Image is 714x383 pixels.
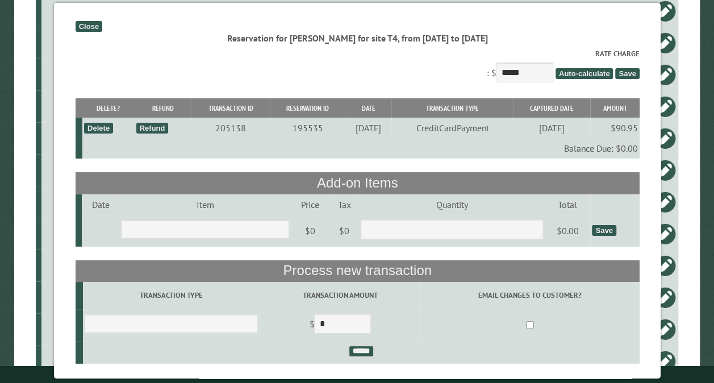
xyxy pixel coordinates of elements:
th: Date [345,98,391,118]
div: : $ [75,48,639,85]
div: T2 [46,164,118,176]
td: Tax [329,194,358,215]
td: [DATE] [513,118,590,138]
td: $0.00 [544,215,590,247]
td: $0 [329,215,358,247]
th: Transaction Type [391,98,513,118]
div: D6 [46,292,118,303]
th: Amount [590,98,639,118]
label: Email changes to customer? [422,290,637,301]
td: 195535 [270,118,345,138]
th: Reservation ID [270,98,345,118]
div: D9 [46,69,118,80]
th: Add-on Items [75,172,639,194]
div: E10 [46,323,118,335]
div: E15 [46,355,118,367]
div: A9 [46,132,118,144]
td: $0 [290,215,329,247]
th: Process new transaction [75,260,639,282]
th: Refund [134,98,191,118]
td: Balance Due: $0.00 [82,138,639,159]
th: Delete? [82,98,134,118]
span: Auto-calculate [555,68,613,79]
td: Date [81,194,119,215]
td: $90.95 [590,118,639,138]
div: CampStore [46,196,118,207]
label: Transaction Type [84,290,257,301]
td: [DATE] [345,118,391,138]
td: Price [290,194,329,215]
th: Transaction ID [191,98,270,118]
th: Captured Date [513,98,590,118]
span: Save [615,68,639,79]
td: Total [544,194,590,215]
div: A3 [46,5,118,16]
div: Refund [136,123,168,134]
td: Quantity [358,194,544,215]
td: 205138 [191,118,270,138]
div: Delete [83,123,112,134]
div: Reservation for [PERSON_NAME] for site T4, from [DATE] to [DATE] [75,32,639,44]
div: E13 [46,260,118,271]
div: Save [592,225,616,236]
div: Close [75,21,102,32]
div: T4 [46,101,118,112]
label: Rate Charge [75,48,639,59]
td: $ [260,309,420,341]
td: Item [119,194,291,215]
label: Transaction Amount [261,290,419,301]
div: A5 [46,37,118,48]
div: B8 [46,228,118,239]
td: CreditCardPayment [391,118,513,138]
